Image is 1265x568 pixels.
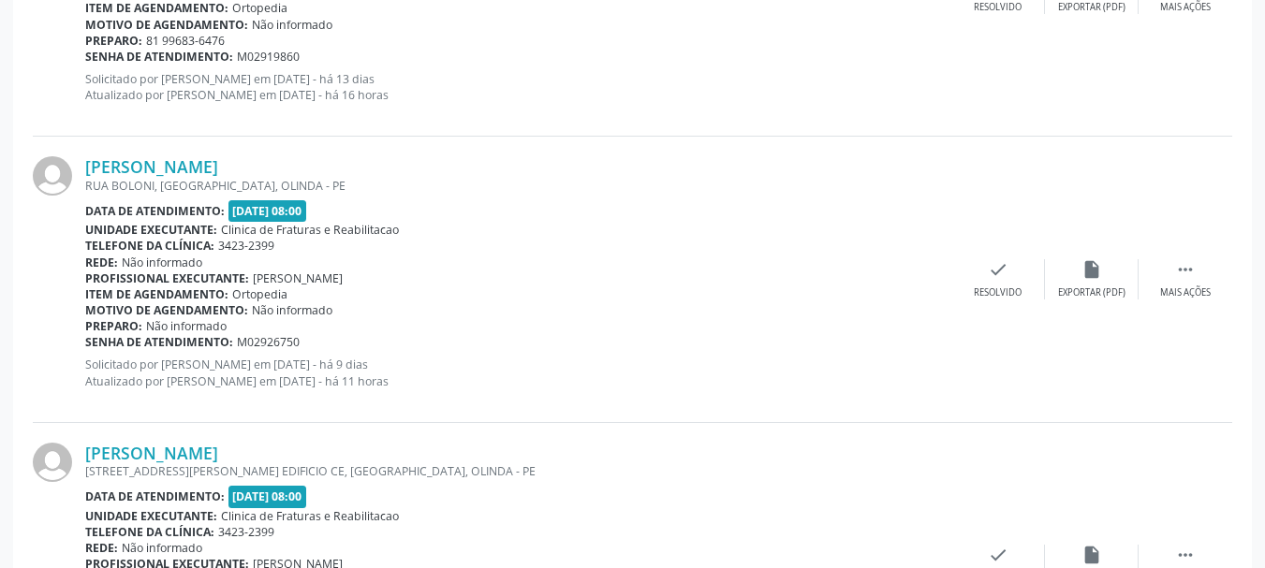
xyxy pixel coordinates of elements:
span: Não informado [252,302,332,318]
b: Preparo: [85,318,142,334]
span: [DATE] 08:00 [228,200,307,222]
div: Resolvido [974,286,1022,299]
p: Solicitado por [PERSON_NAME] em [DATE] - há 9 dias Atualizado por [PERSON_NAME] em [DATE] - há 11... [85,357,951,388]
b: Telefone da clínica: [85,524,214,540]
div: Resolvido [974,1,1022,14]
i: check [988,259,1008,280]
img: img [33,443,72,482]
b: Senha de atendimento: [85,334,233,350]
span: Clinica de Fraturas e Reabilitacao [221,222,399,238]
div: Exportar (PDF) [1058,1,1125,14]
b: Data de atendimento: [85,203,225,219]
b: Item de agendamento: [85,286,228,302]
div: [STREET_ADDRESS][PERSON_NAME] EDIFICIO CE, [GEOGRAPHIC_DATA], OLINDA - PE [85,463,951,479]
span: [DATE] 08:00 [228,486,307,507]
div: RUA BOLONI, [GEOGRAPHIC_DATA], OLINDA - PE [85,178,951,194]
span: 3423-2399 [218,238,274,254]
a: [PERSON_NAME] [85,443,218,463]
span: Não informado [146,318,227,334]
span: Não informado [122,540,202,556]
i:  [1175,259,1196,280]
b: Motivo de agendamento: [85,302,248,318]
i: insert_drive_file [1081,259,1102,280]
i:  [1175,545,1196,565]
span: Não informado [252,17,332,33]
b: Data de atendimento: [85,488,225,504]
p: Solicitado por [PERSON_NAME] em [DATE] - há 13 dias Atualizado por [PERSON_NAME] em [DATE] - há 1... [85,71,951,103]
b: Rede: [85,255,118,270]
span: Ortopedia [232,286,287,302]
span: 3423-2399 [218,524,274,540]
i: insert_drive_file [1081,545,1102,565]
span: M02926750 [237,334,300,350]
div: Mais ações [1160,286,1211,299]
b: Rede: [85,540,118,556]
b: Unidade executante: [85,508,217,524]
b: Motivo de agendamento: [85,17,248,33]
b: Senha de atendimento: [85,49,233,65]
img: img [33,156,72,196]
span: Clinica de Fraturas e Reabilitacao [221,508,399,524]
b: Unidade executante: [85,222,217,238]
b: Profissional executante: [85,270,249,286]
div: Mais ações [1160,1,1211,14]
span: M02919860 [237,49,300,65]
i: check [988,545,1008,565]
b: Telefone da clínica: [85,238,214,254]
b: Preparo: [85,33,142,49]
span: [PERSON_NAME] [253,270,343,286]
div: Exportar (PDF) [1058,286,1125,299]
a: [PERSON_NAME] [85,156,218,177]
span: 81 99683-6476 [146,33,225,49]
span: Não informado [122,255,202,270]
